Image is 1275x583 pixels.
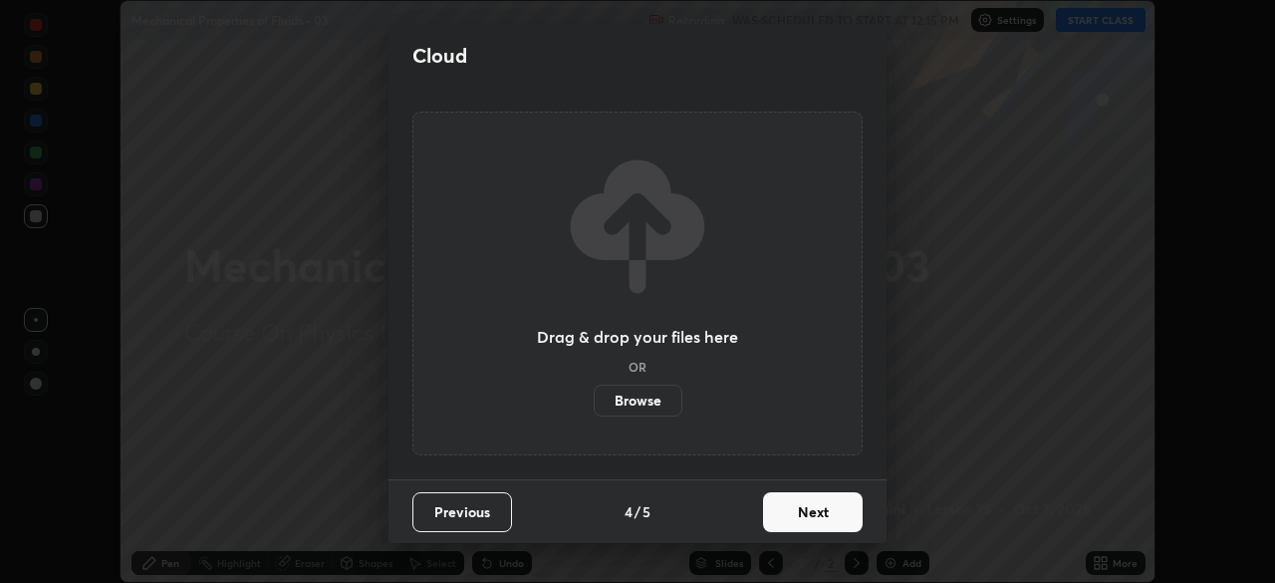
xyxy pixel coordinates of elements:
[629,361,646,373] h5: OR
[642,501,650,522] h4: 5
[412,492,512,532] button: Previous
[412,43,467,69] h2: Cloud
[763,492,863,532] button: Next
[635,501,640,522] h4: /
[625,501,633,522] h4: 4
[537,329,738,345] h3: Drag & drop your files here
